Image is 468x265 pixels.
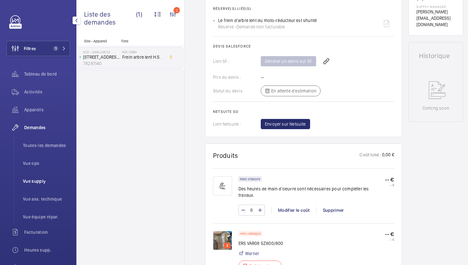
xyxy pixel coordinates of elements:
[122,50,164,54] h2: R25-12963
[6,41,70,56] button: Filtres1
[271,207,316,213] div: Modifier le coût
[240,232,261,235] p: Hors catalogue
[23,160,70,166] span: Vue ops
[422,105,449,111] p: Coming soon
[213,151,238,159] h1: Produits
[23,214,70,220] span: Vue équipe répar.
[245,250,259,257] a: Warner
[238,186,385,198] p: Des heures de main d'oeuvre sont nécessaires pour compléter les travaux.
[359,151,381,159] p: Coût total :
[385,231,394,238] p: -- €
[213,176,232,195] img: muscle-sm.svg
[24,89,70,95] span: Activités
[83,60,120,67] p: 78281140
[24,45,36,52] span: Filtres
[213,109,394,114] h2: Netsuite SO
[24,229,70,235] span: Facturation
[419,53,453,59] h1: Historique
[237,24,285,30] span: Demande non facturable
[225,243,230,248] p: 2
[238,240,283,247] p: ERS VAR08 SZ800/800
[84,10,136,26] span: Liste des demandes
[76,39,118,43] p: Site - Appareil
[218,24,237,30] span: Réserve -
[385,238,394,241] p: -- €
[122,54,164,60] span: Frein arbre lent H.S.
[385,176,394,183] p: -- €
[121,39,163,43] p: Titre
[83,54,120,60] p: [STREET_ADDRESS] Couturier
[24,107,70,113] span: Appareils
[213,44,394,48] h2: Devis Salesforce
[24,247,70,253] span: Heures supp.
[24,71,70,77] span: Tableau de bord
[381,151,394,159] p: 0,00 €
[416,9,455,28] p: [PERSON_NAME][EMAIL_ADDRESS][DOMAIN_NAME]
[23,142,70,149] span: Toutes les demandes
[53,46,58,51] span: 1
[261,119,310,129] button: Envoyer sur Netsuite
[265,121,306,127] span: Envoyer sur Netsuite
[416,5,455,9] p: Supply manager
[316,207,351,213] div: Supprimer
[240,178,260,180] p: Main d'oeuvre
[23,178,70,184] span: Vue supply
[24,124,70,131] span: Demandes
[385,183,394,187] p: -- €
[83,50,120,54] p: 4121 - LEVALLOIS 02
[213,231,232,250] img: 1759141220636-9b0e3128-05ea-4329-bc60-a99cfe4b9fff
[23,196,70,202] span: Vue ass. technique
[213,6,394,11] h2: Réserve(s) liée(s)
